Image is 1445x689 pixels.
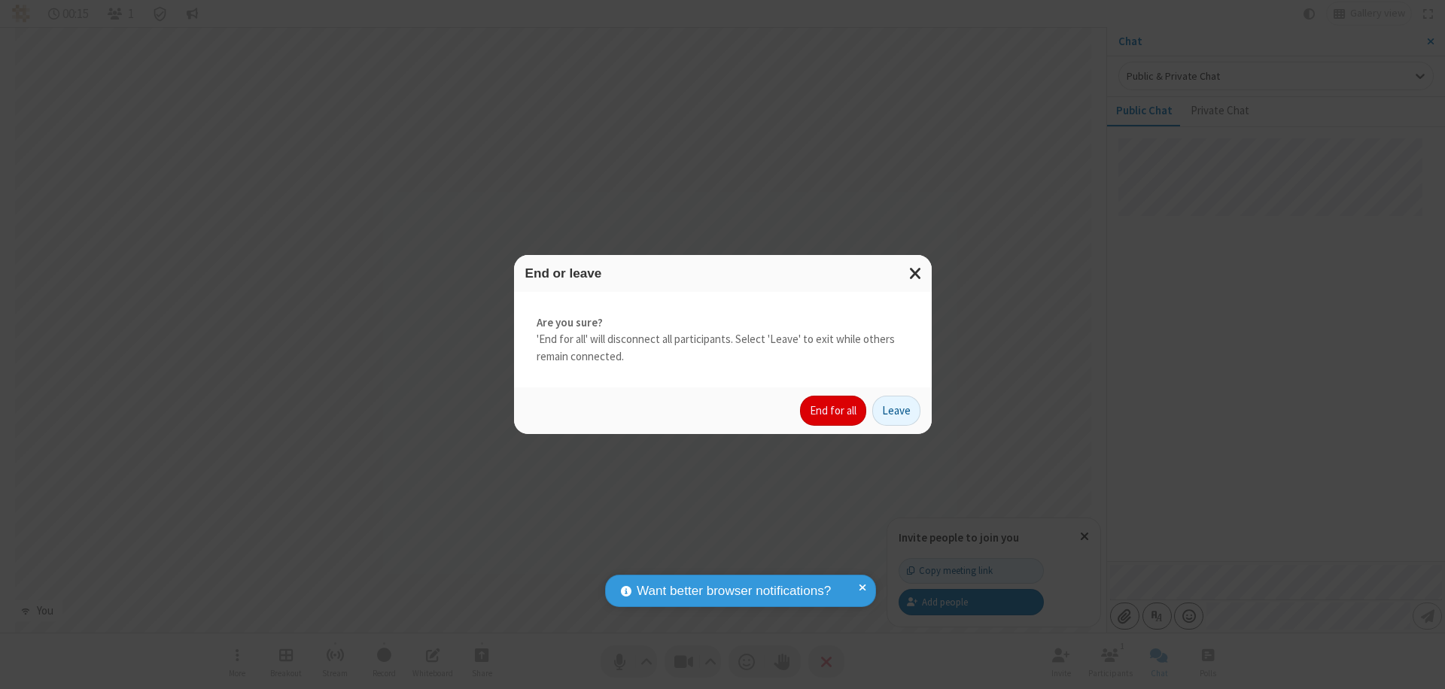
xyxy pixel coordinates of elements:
div: 'End for all' will disconnect all participants. Select 'Leave' to exit while others remain connec... [514,292,932,388]
h3: End or leave [525,266,920,281]
span: Want better browser notifications? [637,581,831,601]
button: Leave [872,396,920,426]
button: End for all [800,396,866,426]
strong: Are you sure? [537,314,909,332]
button: Close modal [900,255,932,292]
